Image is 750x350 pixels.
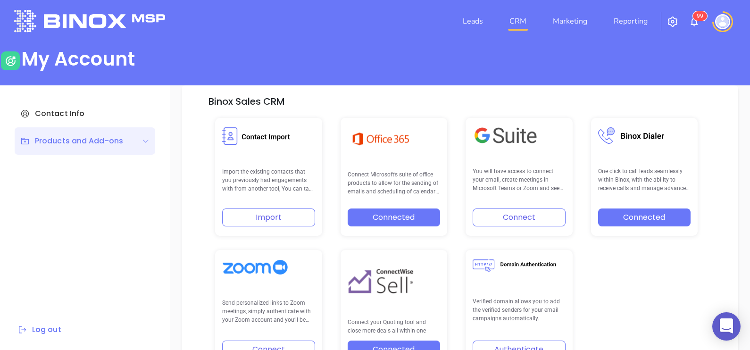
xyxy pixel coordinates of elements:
[222,167,315,193] p: Import the existing contacts that you previously had engagements with from another tool, You can ...
[1,51,20,70] img: user
[473,297,566,323] p: Verified domain allows you to add the verified senders for your email campaigns automatically.
[473,167,566,193] p: You will have access to connect your email, create meetings in Microsoft Teams or Zoom and see yo...
[697,13,700,19] span: 9
[700,13,703,19] span: 9
[459,12,487,31] a: Leads
[715,14,730,29] img: user
[348,208,441,226] button: Connected
[348,170,441,196] p: Connect Microsoft’s suite of office products to allow for the sending of emails and scheduling of...
[348,318,441,333] p: Connect your Quoting tool and close more deals all within one platform.
[610,12,651,31] a: Reporting
[20,135,123,147] div: Products and Add-ons
[222,299,315,325] p: Send personalized links to Zoom meetings, simply authenticate with your Zoom account and you’ll b...
[667,16,678,27] img: iconSetting
[473,208,566,226] button: Connect
[693,11,707,21] sup: 99
[15,100,155,127] div: Contact Info
[222,208,315,226] button: Import
[598,167,691,193] p: One click to call leads seamlessly within Binox, with the ability to receive calls and manage adv...
[689,16,700,27] img: iconNotification
[14,10,165,32] img: logo
[208,96,285,107] h5: Binox Sales CRM
[15,127,155,155] div: Products and Add-ons
[598,208,691,226] button: Connected
[21,48,135,70] div: My Account
[549,12,591,31] a: Marketing
[506,12,530,31] a: CRM
[15,324,64,336] button: Log out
